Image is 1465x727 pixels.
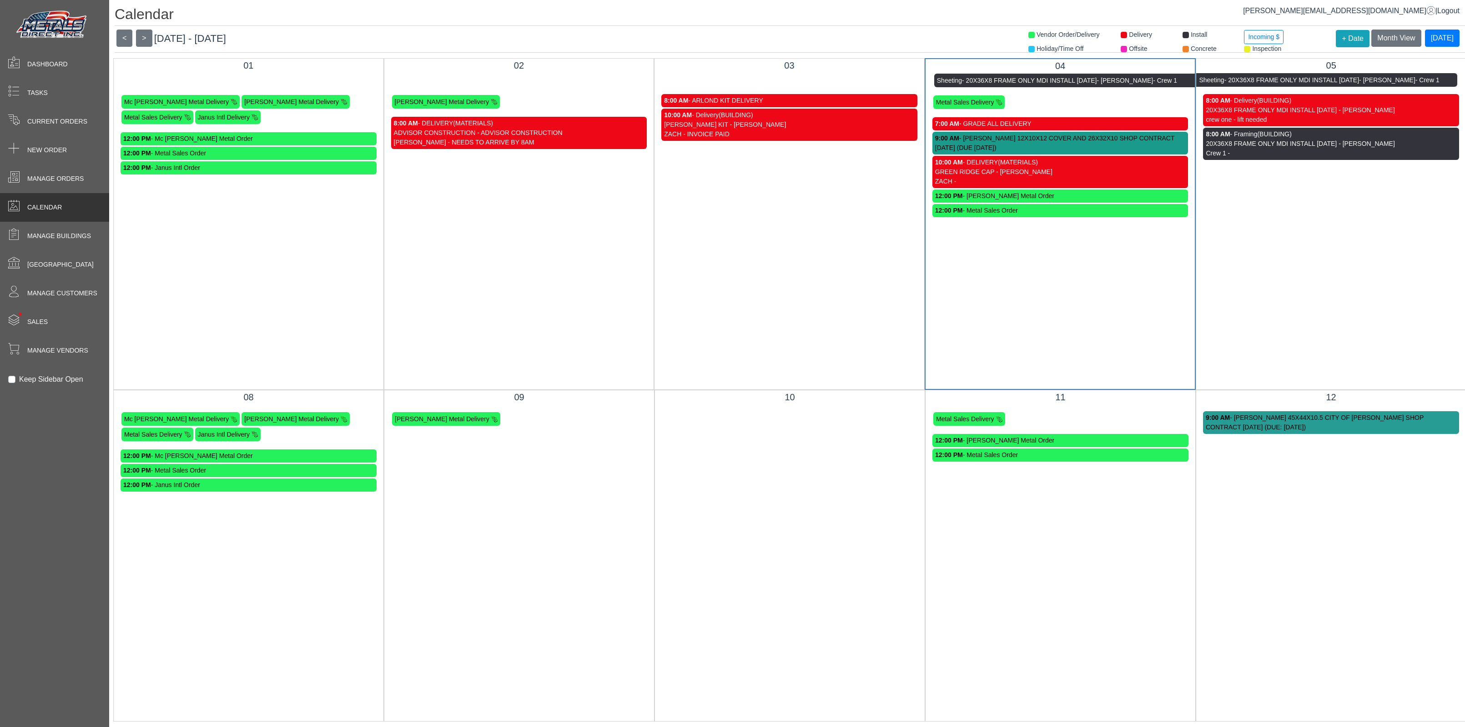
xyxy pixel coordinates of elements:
span: Current Orders [27,117,87,126]
div: 11 [932,390,1188,404]
strong: 12:00 PM [123,164,151,171]
button: > [136,30,152,47]
strong: 9:00 AM [935,134,959,142]
div: 08 [121,390,377,404]
span: Calendar [27,203,62,212]
strong: 12:00 PM [123,149,151,157]
div: - GRADE ALL DELIVERY [935,119,1186,129]
div: crew one - lift needed [1206,115,1456,124]
span: • [9,299,32,329]
strong: 8:00 AM [394,120,418,127]
span: - Crew 1 [1153,77,1177,84]
span: Concrete [1191,45,1217,52]
span: Janus Intl Delivery [198,431,250,438]
div: - [PERSON_NAME] Metal Order [935,436,1186,445]
div: [PERSON_NAME] KIT - [PERSON_NAME] [664,120,915,129]
button: [DATE] [1425,30,1460,47]
span: Inspection [1252,45,1281,52]
span: Manage Orders [27,174,84,184]
div: - Mc [PERSON_NAME] Metal Order [123,451,374,461]
span: Metal Sales Delivery [124,431,182,438]
strong: 9:00 AM [1206,414,1230,421]
strong: 12:00 PM [935,207,963,214]
button: Incoming $ [1244,30,1283,44]
span: Metal Sales Delivery [124,114,182,121]
span: [GEOGRAPHIC_DATA] [27,260,94,269]
span: (BUILDING) [719,111,753,119]
span: (BUILDING) [1257,130,1291,138]
div: - DELIVERY [394,119,644,128]
div: ZACH - INVOICE PAID [664,129,915,139]
span: - 20X36X8 FRAME ONLY MDI INSTALL [DATE] [1224,76,1359,84]
span: Tasks [27,88,48,98]
span: - 20X36X8 FRAME ONLY MDI INSTALL [DATE] [962,77,1097,84]
div: 20X36X8 FRAME ONLY MDI INSTALL [DATE] - [PERSON_NAME] [1206,139,1456,149]
span: Holiday/Time Off [1037,45,1083,52]
div: - Framing [1206,129,1456,139]
div: - DELIVERY [935,158,1186,167]
span: [PERSON_NAME] Metal Delivery [395,415,489,423]
div: - [PERSON_NAME] 45X44X10.5 CITY OF [PERSON_NAME] SHOP CONTRACT [DATE] (DUE: [DATE]) [1206,413,1456,432]
strong: 12:00 PM [123,452,151,459]
span: Sheeting [1199,76,1224,84]
a: [PERSON_NAME][EMAIL_ADDRESS][DOMAIN_NAME] [1243,7,1435,15]
span: Vendor Order/Delivery [1037,31,1100,38]
span: Delivery [1129,31,1152,38]
div: - [PERSON_NAME] 12X10X12 COVER AND 26X32X10 SHOP CONTRACT [DATE] (DUE [DATE]) [935,134,1186,153]
strong: 12:00 PM [935,437,963,444]
span: Sales [27,317,48,327]
h1: Calendar [115,5,1465,26]
div: 02 [391,59,647,72]
span: [PERSON_NAME] Metal Delivery [244,98,339,105]
div: - Mc [PERSON_NAME] Metal Order [123,134,374,144]
span: (MATERIALS) [998,159,1038,166]
div: 10 [662,390,918,404]
span: [PERSON_NAME] Metal Delivery [395,98,489,105]
div: 04 [932,59,1188,73]
strong: 12:00 PM [935,451,963,458]
strong: 7:00 AM [935,120,959,127]
span: - Crew 1 [1415,76,1440,84]
span: Mc [PERSON_NAME] Metal Delivery [124,415,229,423]
div: - Metal Sales Order [935,206,1186,215]
span: Metal Sales Delivery [936,415,994,423]
div: 01 [121,59,377,72]
span: [PERSON_NAME] Metal Delivery [244,415,339,423]
span: Dashboard [27,60,68,69]
strong: 8:00 AM [664,97,688,104]
span: Janus Intl Delivery [198,114,250,121]
strong: 10:00 AM [664,111,692,119]
strong: 12:00 PM [123,481,151,488]
button: Month View [1371,30,1421,47]
span: - [PERSON_NAME] [1359,76,1415,84]
div: 09 [391,390,647,404]
div: 20X36X8 FRAME ONLY MDI INSTALL [DATE] - [PERSON_NAME] [1206,105,1456,115]
span: Month View [1377,34,1415,42]
div: - Metal Sales Order [935,450,1186,460]
label: Keep Sidebar Open [19,374,83,385]
span: [DATE] - [DATE] [154,33,226,44]
span: Offsite [1129,45,1147,52]
button: + Date [1336,30,1369,47]
span: Manage Customers [27,289,97,298]
strong: 12:00 PM [123,467,151,474]
div: ZACH - [935,177,1186,186]
div: - Janus Intl Order [123,163,374,173]
div: [PERSON_NAME] - NEEDS TO ARRIVE BY 8AM [394,138,644,147]
div: - ARLOND KIT DELIVERY [664,96,915,105]
span: Install [1191,31,1208,38]
div: GREEN RIDGE CAP - [PERSON_NAME] [935,167,1186,177]
img: Metals Direct Inc Logo [14,8,91,42]
div: - Metal Sales Order [123,466,374,475]
strong: 10:00 AM [935,159,963,166]
span: Sheeting [937,77,962,84]
span: Logout [1437,7,1460,15]
span: Manage Buildings [27,231,91,241]
span: Manage Vendors [27,346,88,355]
span: - [PERSON_NAME] [1097,77,1153,84]
button: < [116,30,132,47]
span: (BUILDING) [1257,97,1291,104]
div: | [1243,5,1460,16]
div: - [PERSON_NAME] Metal Order [935,191,1186,201]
